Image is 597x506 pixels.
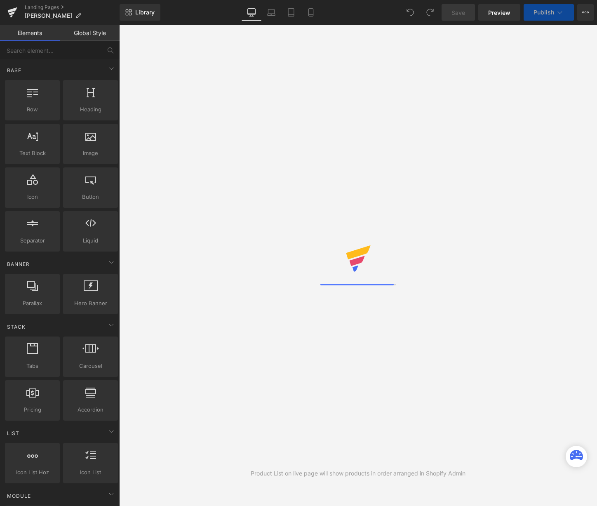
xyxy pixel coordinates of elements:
[7,236,57,245] span: Separator
[6,260,31,268] span: Banner
[7,405,57,414] span: Pricing
[281,4,301,21] a: Tablet
[7,149,57,158] span: Text Block
[488,8,510,17] span: Preview
[524,4,574,21] button: Publish
[7,362,57,370] span: Tabs
[7,468,57,477] span: Icon List Hoz
[301,4,321,21] a: Mobile
[120,4,160,21] a: New Library
[6,66,22,74] span: Base
[534,9,554,16] span: Publish
[478,4,520,21] a: Preview
[66,299,115,308] span: Hero Banner
[6,492,32,500] span: Module
[242,4,261,21] a: Desktop
[66,468,115,477] span: Icon List
[7,105,57,114] span: Row
[66,405,115,414] span: Accordion
[7,299,57,308] span: Parallax
[577,4,594,21] button: More
[7,193,57,201] span: Icon
[66,105,115,114] span: Heading
[6,429,20,437] span: List
[135,9,155,16] span: Library
[251,469,465,478] div: Product List on live page will show products in order arranged in Shopify Admin
[25,12,72,19] span: [PERSON_NAME]
[6,323,26,331] span: Stack
[451,8,465,17] span: Save
[66,236,115,245] span: Liquid
[66,362,115,370] span: Carousel
[402,4,418,21] button: Undo
[60,25,120,41] a: Global Style
[66,149,115,158] span: Image
[422,4,438,21] button: Redo
[261,4,281,21] a: Laptop
[25,4,120,11] a: Landing Pages
[66,193,115,201] span: Button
